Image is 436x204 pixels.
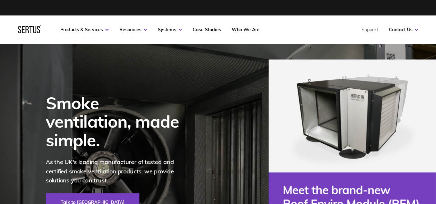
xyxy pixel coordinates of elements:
a: Products & Services [60,27,109,33]
p: As the UK's leading manufacturer of tested and certified smoke ventilation products, we provide s... [46,158,188,185]
a: Systems [158,27,182,33]
a: Support [361,27,378,33]
a: Contact Us [389,27,418,33]
a: Case Studies [193,27,221,33]
a: Resources [119,27,147,33]
a: Who We Are [232,27,259,33]
div: Smoke ventilation, made simple. [46,94,188,149]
